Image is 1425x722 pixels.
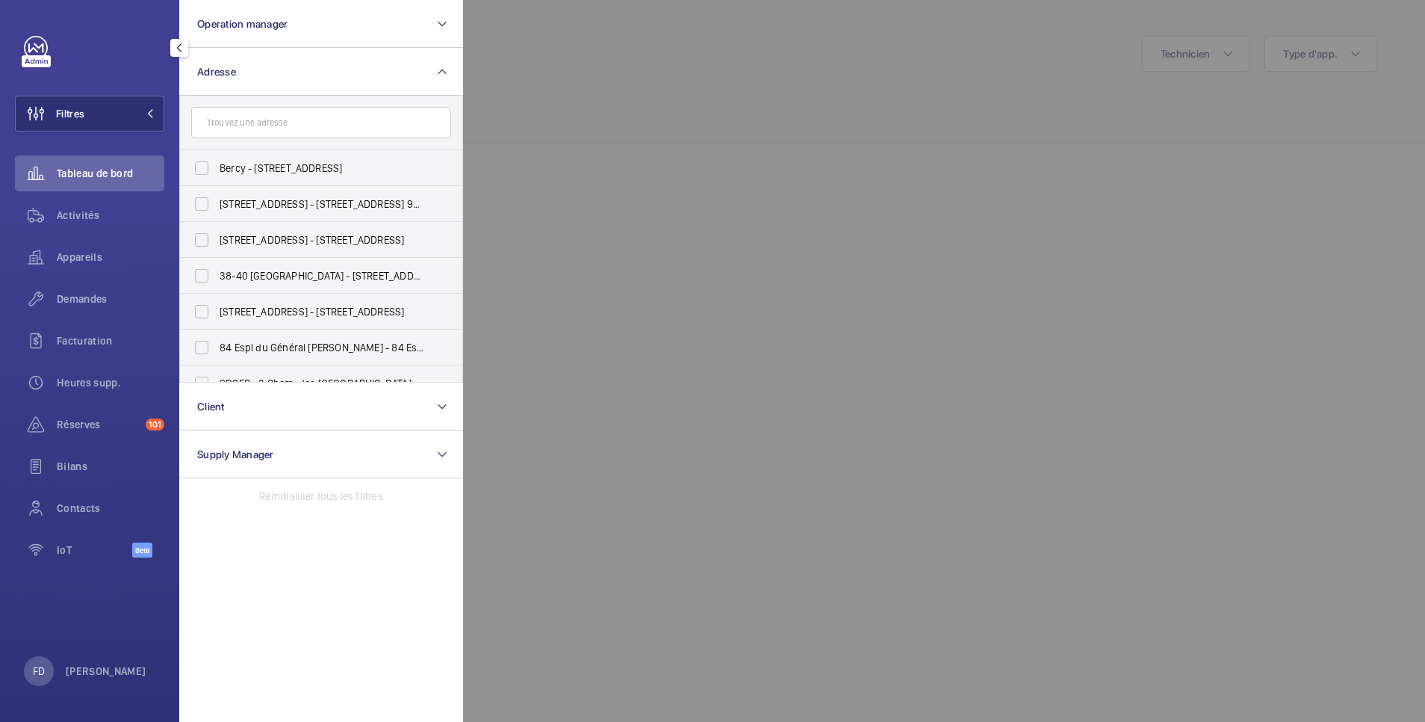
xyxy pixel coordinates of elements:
button: Filtres [15,96,164,132]
span: Facturation [57,333,164,348]
span: 101 [146,419,164,431]
span: Tableau de bord [57,166,164,181]
span: Heures supp. [57,375,164,390]
span: Beta [132,543,152,558]
span: Demandes [57,291,164,306]
p: FD [33,664,45,679]
span: Contacts [57,501,164,516]
span: Appareils [57,250,164,265]
span: Filtres [56,106,84,121]
span: Réserves [57,417,140,432]
p: [PERSON_NAME] [66,664,146,679]
span: Activités [57,208,164,223]
span: Bilans [57,459,164,474]
span: IoT [57,543,132,558]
